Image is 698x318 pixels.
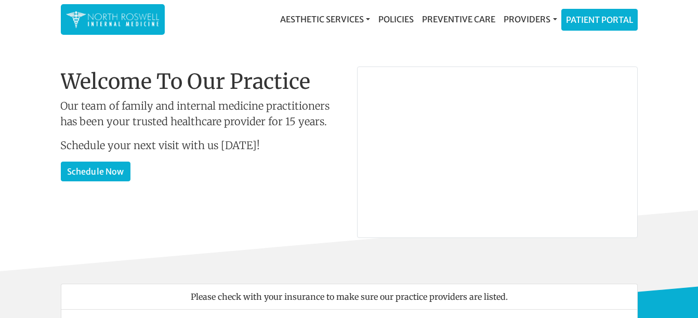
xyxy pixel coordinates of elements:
a: Preventive Care [418,9,499,30]
li: Please check with your insurance to make sure our practice providers are listed. [61,284,638,310]
a: Patient Portal [562,9,637,30]
a: Policies [374,9,418,30]
p: Our team of family and internal medicine practitioners has been your trusted healthcare provider ... [61,98,341,129]
a: Providers [499,9,561,30]
img: North Roswell Internal Medicine [66,9,160,30]
a: Aesthetic Services [276,9,374,30]
p: Schedule your next visit with us [DATE]! [61,138,341,153]
h1: Welcome To Our Practice [61,69,341,94]
a: Schedule Now [61,162,130,181]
